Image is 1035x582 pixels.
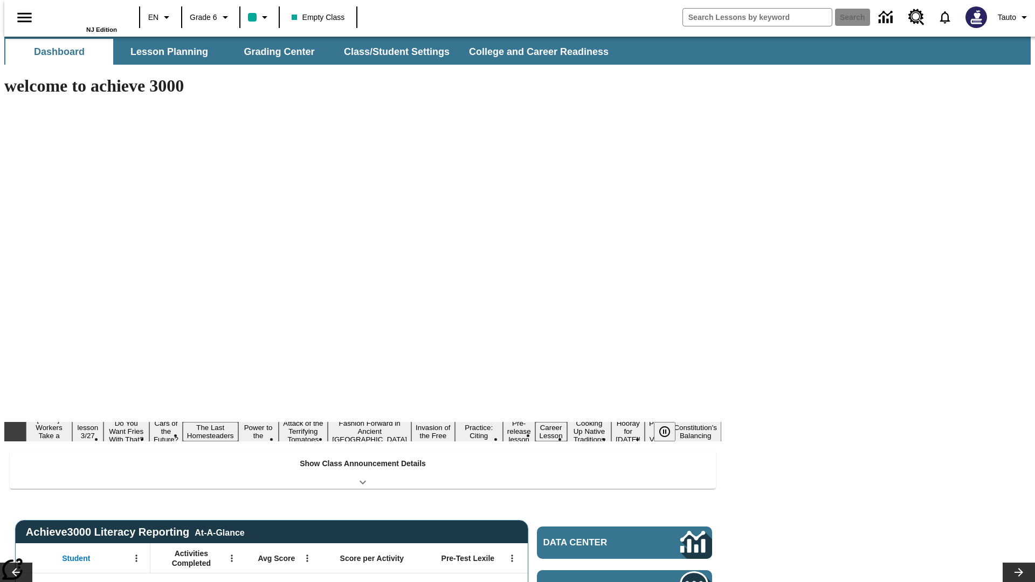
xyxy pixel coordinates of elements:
div: At-A-Glance [195,526,244,538]
button: Slide 8 Fashion Forward in Ancient Rome [328,418,411,445]
button: Open Menu [299,550,315,566]
span: Activities Completed [156,549,227,568]
button: Slide 6 Solar Power to the People [238,414,279,449]
a: Data Center [872,3,902,32]
button: Slide 3 Do You Want Fries With That? [103,418,149,445]
button: College and Career Readiness [460,39,617,65]
button: Open Menu [128,550,144,566]
div: SubNavbar [4,39,618,65]
div: Pause [654,422,686,441]
button: Slide 2 Test lesson 3/27 en [72,414,103,449]
p: Show Class Announcement Details [300,458,426,469]
button: Slide 10 Mixed Practice: Citing Evidence [455,414,503,449]
button: Slide 5 The Last Homesteaders [183,422,238,441]
span: EN [148,12,158,23]
button: Open Menu [504,550,520,566]
button: Slide 12 Career Lesson [535,422,567,441]
div: Home [47,4,117,33]
span: NJ Edition [86,26,117,33]
button: Select a new avatar [959,3,993,31]
div: SubNavbar [4,37,1031,65]
span: Grade 6 [190,12,217,23]
input: search field [683,9,832,26]
a: Data Center [537,526,712,559]
span: Data Center [543,537,644,548]
button: Slide 9 The Invasion of the Free CD [411,414,455,449]
span: Score per Activity [340,553,404,563]
a: Notifications [931,3,959,31]
span: Avg Score [258,553,295,563]
a: Home [47,5,117,26]
button: Open Menu [224,550,240,566]
h1: welcome to achieve 3000 [4,76,721,96]
button: Lesson Planning [115,39,223,65]
span: Empty Class [292,12,345,23]
span: Pre-Test Lexile [441,553,495,563]
button: Slide 7 Attack of the Terrifying Tomatoes [279,418,328,445]
button: Profile/Settings [993,8,1035,27]
span: Tauto [998,12,1016,23]
button: Open side menu [9,2,40,33]
button: Grading Center [225,39,333,65]
button: Class color is teal. Change class color [244,8,275,27]
span: Student [62,553,90,563]
button: Slide 4 Cars of the Future? [149,418,183,445]
button: Grade: Grade 6, Select a grade [185,8,236,27]
span: Achieve3000 Literacy Reporting [26,526,245,538]
button: Pause [654,422,675,441]
button: Slide 15 Point of View [645,418,670,445]
button: Dashboard [5,39,113,65]
button: Slide 1 Labor Day: Workers Take a Stand [26,414,72,449]
img: Avatar [965,6,987,28]
button: Slide 11 Pre-release lesson [503,418,535,445]
button: Slide 14 Hooray for Constitution Day! [611,418,645,445]
button: Slide 13 Cooking Up Native Traditions [567,418,612,445]
div: Show Class Announcement Details [10,452,716,489]
a: Resource Center, Will open in new tab [902,3,931,32]
button: Slide 16 The Constitution's Balancing Act [670,414,721,449]
button: Class/Student Settings [335,39,458,65]
button: Lesson carousel, Next [1003,563,1035,582]
button: Language: EN, Select a language [143,8,178,27]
